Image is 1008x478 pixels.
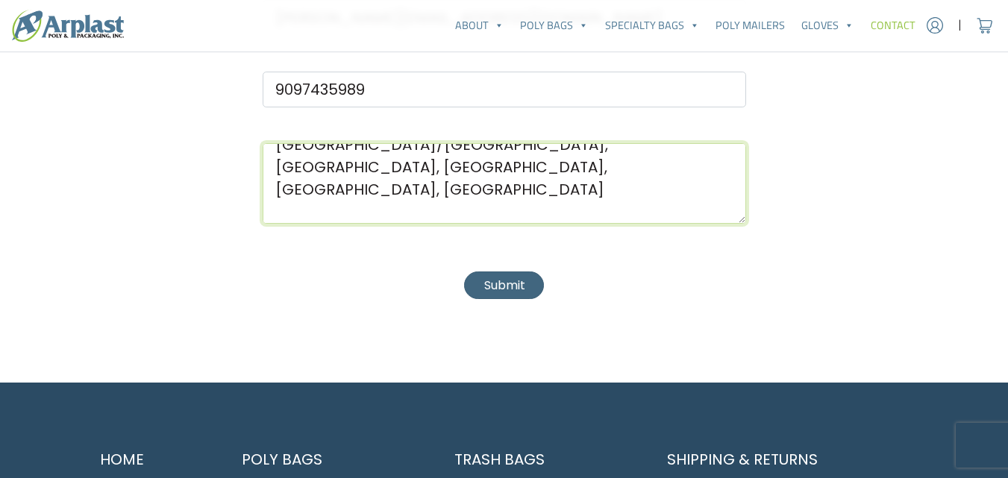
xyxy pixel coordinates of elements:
a: Shipping & Returns [655,442,921,477]
a: Trash Bags [442,442,637,477]
img: logo [12,10,124,42]
a: Contact [863,10,924,40]
input: Phone [263,72,746,107]
a: Poly Mailers [707,10,793,40]
a: Home [88,442,212,477]
a: About [447,10,512,40]
button: Submit [464,271,543,299]
a: Gloves [793,10,862,40]
a: Specialty Bags [597,10,707,40]
a: Poly Bags [230,442,425,477]
span: | [958,16,962,34]
a: Poly Bags [512,10,596,40]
